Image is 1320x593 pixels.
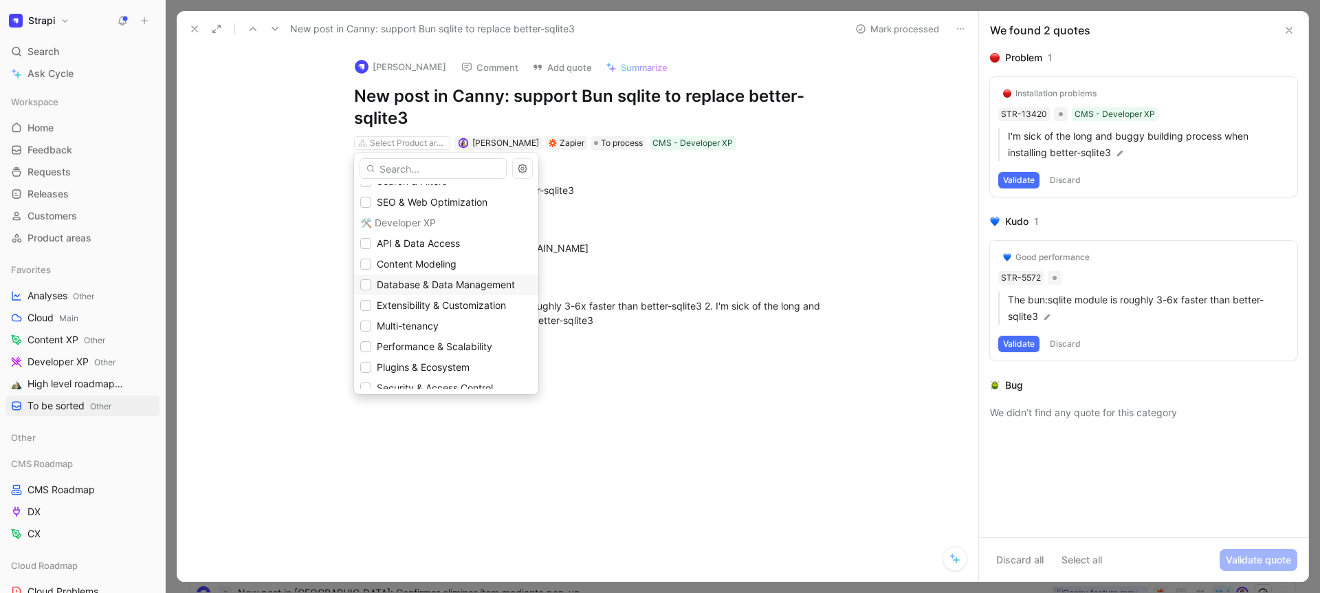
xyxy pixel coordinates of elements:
input: Search... [360,158,507,179]
span: API & Data Access [377,237,460,249]
span: Plugins & Ecosystem [377,361,470,373]
span: Database & Data Management [377,279,515,290]
span: SEO & Web Optimization [377,196,487,208]
span: Multi-tenancy [377,320,439,332]
span: Extensibility & Customization [377,299,506,311]
span: Content Modeling [377,258,456,270]
span: Performance & Scalability [377,341,492,352]
span: Security & Access Control [377,382,493,393]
